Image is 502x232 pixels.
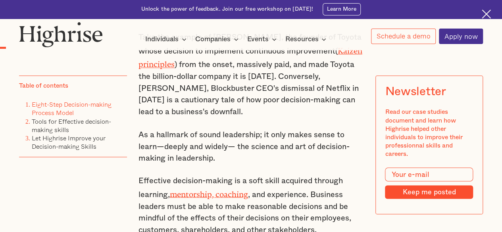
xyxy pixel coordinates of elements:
[285,35,318,44] div: Resources
[138,32,364,118] p: Take the example of [PERSON_NAME], the founder of Toyota whose decision to implement continuous i...
[145,35,179,44] div: Individuals
[385,85,446,98] div: Newsletter
[19,22,103,47] img: Highrise logo
[439,29,483,44] a: Apply now
[371,29,436,44] a: Schedule a demo
[323,3,361,15] a: Learn More
[385,185,473,198] input: Keep me posted
[385,167,473,199] form: Modal Form
[138,129,364,164] p: As a hallmark of sound leadership; it only makes sense to learn—deeply and widely— the science an...
[141,6,314,13] div: Unlock the power of feedback. Join our free workshop on [DATE]!
[145,35,189,44] div: Individuals
[385,167,473,182] input: Your e-mail
[170,190,248,194] a: mentorship, coaching
[32,116,111,134] a: Tools for Effective decision-making skills
[19,82,68,90] div: Table of contents
[195,35,241,44] div: Companies
[32,100,112,117] a: Eight-Step Decision-making Process Model
[195,35,231,44] div: Companies
[247,35,279,44] div: Events
[482,10,491,19] img: Cross icon
[285,35,329,44] div: Resources
[247,35,269,44] div: Events
[385,108,473,158] div: Read our case studies document and learn how Highrise helped other individuals to improve their p...
[32,133,106,151] a: Let Highrise Improve your Decision-making Skills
